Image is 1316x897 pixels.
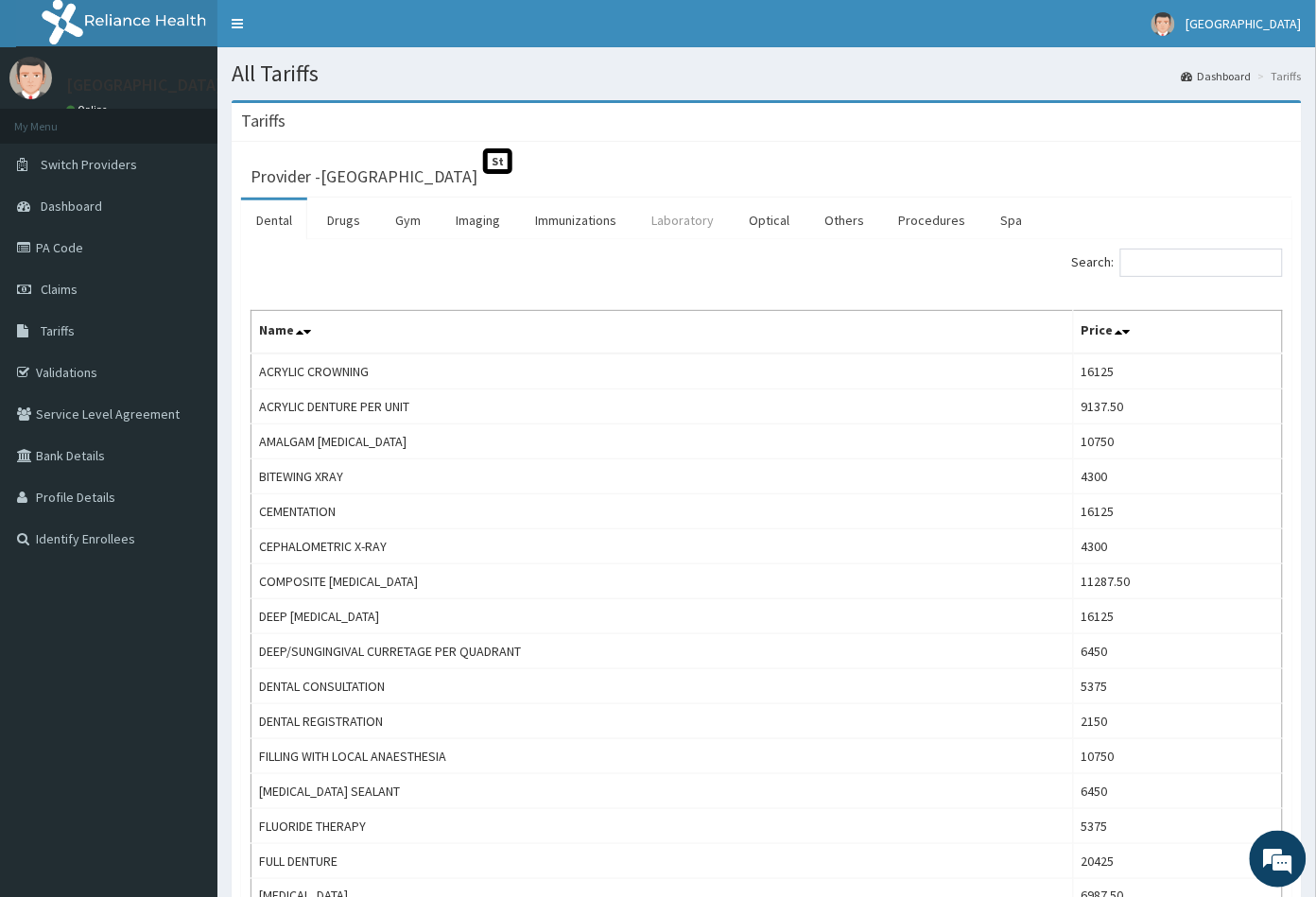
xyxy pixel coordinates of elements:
td: 4300 [1074,459,1283,494]
span: [GEOGRAPHIC_DATA] [1186,15,1302,32]
td: COMPOSITE [MEDICAL_DATA] [251,564,1074,599]
td: 16125 [1074,599,1283,634]
td: 20425 [1074,844,1283,879]
h1: All Tariffs [232,61,1302,86]
span: Switch Providers [41,156,137,173]
label: Search: [1072,249,1283,277]
a: Dental [241,200,307,240]
td: DENTAL REGISTRATION [251,704,1074,739]
td: 6450 [1074,774,1283,809]
td: ACRYLIC DENTURE PER UNIT [251,389,1074,424]
a: Others [809,200,879,240]
span: Tariffs [41,322,75,339]
td: 4300 [1074,529,1283,564]
td: 9137.50 [1074,389,1283,424]
td: 16125 [1074,354,1283,389]
td: FILLING WITH LOCAL ANAESTHESIA [251,739,1074,774]
a: Immunizations [520,200,632,240]
span: Dashboard [41,198,102,215]
span: Claims [41,281,78,298]
td: DEEP/SUNGINGIVAL CURRETAGE PER QUADRANT [251,634,1074,669]
a: Procedures [884,200,981,240]
td: 5375 [1074,669,1283,704]
td: 10750 [1074,739,1283,774]
td: 10750 [1074,424,1283,459]
span: St [483,148,512,174]
td: BITEWING XRAY [251,459,1074,494]
th: Price [1074,311,1283,354]
a: Imaging [441,200,515,240]
th: Name [251,311,1074,354]
td: 6450 [1074,634,1283,669]
a: Drugs [312,200,375,240]
td: DENTAL CONSULTATION [251,669,1074,704]
td: 2150 [1074,704,1283,739]
td: 5375 [1074,809,1283,844]
td: 11287.50 [1074,564,1283,599]
td: FULL DENTURE [251,844,1074,879]
td: 16125 [1074,494,1283,529]
td: AMALGAM [MEDICAL_DATA] [251,424,1074,459]
a: Dashboard [1182,68,1252,84]
p: [GEOGRAPHIC_DATA] [66,77,222,94]
img: User Image [1151,12,1175,36]
td: CEPHALOMETRIC X-RAY [251,529,1074,564]
li: Tariffs [1254,68,1302,84]
h3: Provider - [GEOGRAPHIC_DATA] [251,168,477,185]
a: Spa [986,200,1038,240]
td: [MEDICAL_DATA] SEALANT [251,774,1074,809]
img: User Image [9,57,52,99]
a: Laboratory [636,200,729,240]
input: Search: [1120,249,1283,277]
a: Gym [380,200,436,240]
a: Online [66,103,112,116]
td: CEMENTATION [251,494,1074,529]
a: Optical [734,200,805,240]
td: FLUORIDE THERAPY [251,809,1074,844]
td: ACRYLIC CROWNING [251,354,1074,389]
h3: Tariffs [241,112,286,129]
td: DEEP [MEDICAL_DATA] [251,599,1074,634]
